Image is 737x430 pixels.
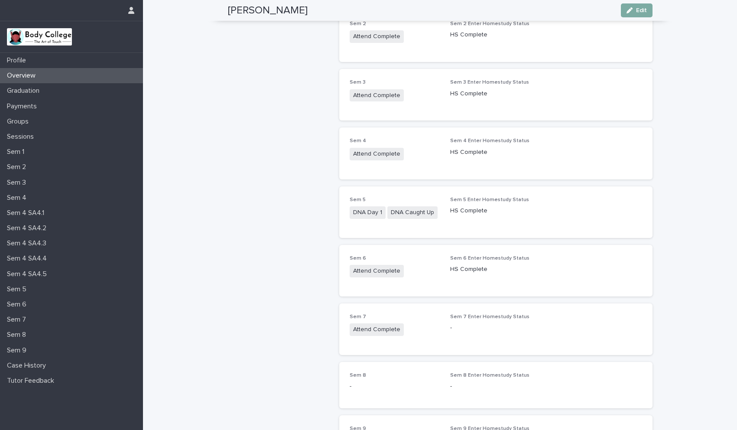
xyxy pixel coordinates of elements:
p: Groups [3,117,36,126]
span: Sem 7 [350,314,366,319]
p: - [350,382,440,391]
p: Overview [3,72,42,80]
span: Sem 5 [350,197,366,202]
h2: [PERSON_NAME] [228,4,308,17]
p: Sessions [3,133,41,141]
span: Sem 2 [350,21,366,26]
p: Sem 6 [3,300,33,309]
p: Sem 5 [3,285,33,293]
span: Sem 8 [350,373,366,378]
p: HS Complete [450,206,541,215]
span: Attend Complete [350,323,404,336]
img: xvtzy2PTuGgGH0xbwGb2 [7,28,72,46]
p: Sem 2 [3,163,33,171]
span: DNA Day 1 [350,206,386,219]
p: Sem 3 [3,179,33,187]
span: Sem 6 [350,256,366,261]
span: Attend Complete [350,148,404,160]
p: - [450,323,541,332]
span: Sem 8 Enter Homestudy Status [450,373,529,378]
p: HS Complete [450,30,541,39]
p: Sem 8 [3,331,33,339]
p: Sem 4 SA4.3 [3,239,53,248]
p: Sem 4 SA4.1 [3,209,51,217]
p: Tutor Feedback [3,377,61,385]
p: - [450,382,541,391]
span: Attend Complete [350,30,404,43]
button: Edit [621,3,653,17]
span: Attend Complete [350,89,404,102]
p: HS Complete [450,89,541,98]
p: Sem 7 [3,316,33,324]
p: Sem 1 [3,148,31,156]
p: Sem 4 SA4.2 [3,224,53,232]
p: Sem 9 [3,346,33,355]
span: Sem 2 Enter Homestudy Status [450,21,529,26]
p: Case History [3,362,53,370]
span: Attend Complete [350,265,404,277]
span: Sem 3 Enter Homestudy Status [450,80,529,85]
p: Payments [3,102,44,111]
span: Sem 6 Enter Homestudy Status [450,256,529,261]
p: Graduation [3,87,46,95]
p: Sem 4 [3,194,33,202]
span: Sem 7 Enter Homestudy Status [450,314,529,319]
span: Sem 4 [350,138,366,143]
p: Sem 4 SA4.5 [3,270,54,278]
span: Sem 5 Enter Homestudy Status [450,197,529,202]
p: Profile [3,56,33,65]
span: Sem 4 Enter Homestudy Status [450,138,529,143]
p: HS Complete [450,265,541,274]
span: Edit [636,7,647,13]
p: Sem 4 SA4.4 [3,254,54,263]
p: HS Complete [450,148,541,157]
span: DNA Caught Up [387,206,438,219]
span: Sem 3 [350,80,366,85]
